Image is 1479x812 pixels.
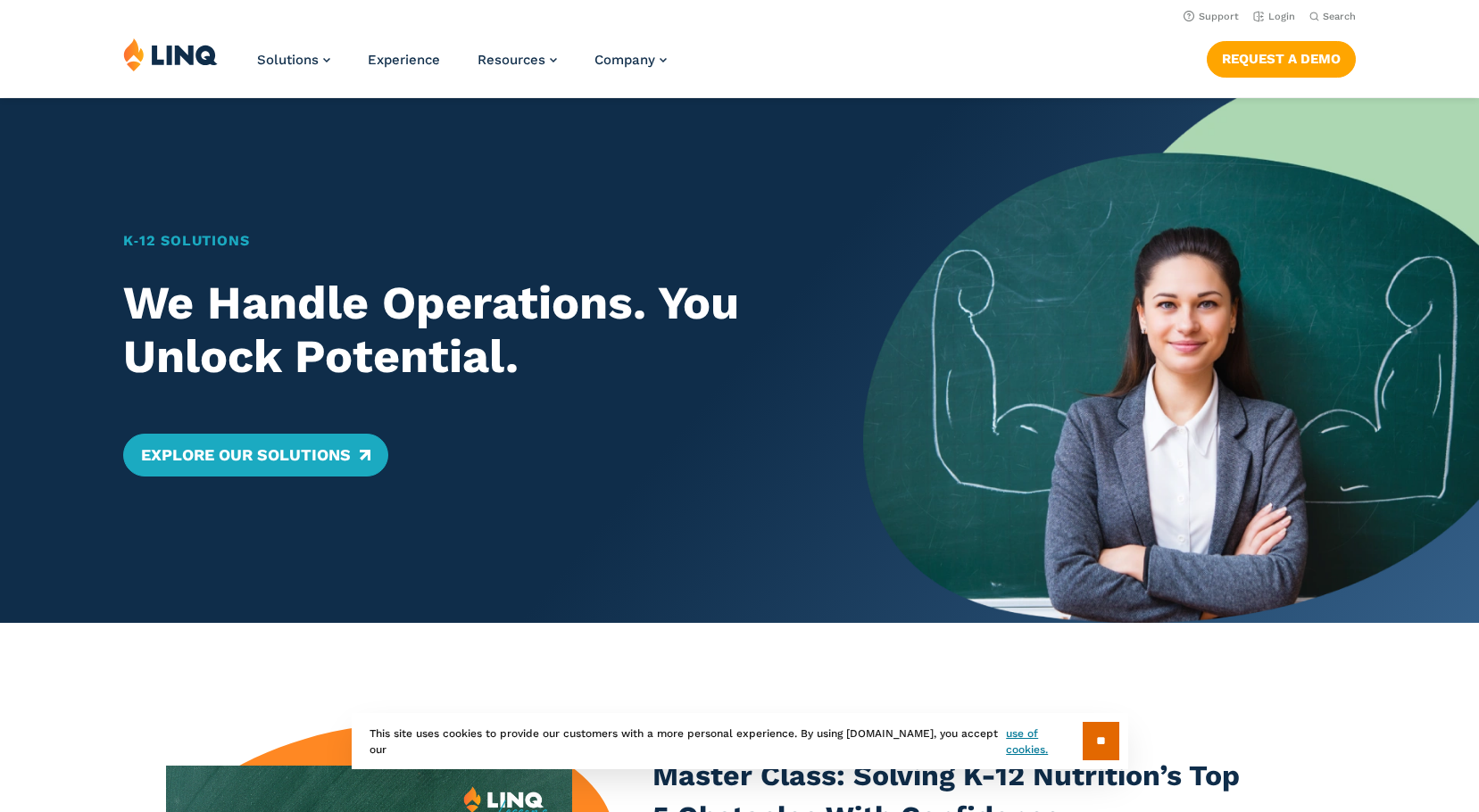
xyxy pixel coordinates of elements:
nav: Primary Navigation [257,37,667,96]
a: Login [1253,11,1295,22]
a: Support [1184,11,1239,22]
button: Open Search Bar [1309,10,1356,23]
a: Solutions [257,52,330,68]
span: Solutions [257,52,319,68]
span: Search [1323,11,1356,22]
img: Home Banner [863,98,1479,623]
a: Experience [368,52,440,68]
a: Resources [478,52,557,68]
a: use of cookies. [1006,725,1082,758]
a: Request a Demo [1207,41,1356,77]
nav: Button Navigation [1207,37,1356,77]
a: Explore Our Solutions [123,434,388,476]
span: Company [594,52,655,68]
h2: We Handle Operations. You Unlock Potential. [123,277,802,384]
span: Resources [478,52,545,68]
a: Company [594,52,667,68]
div: This site uses cookies to provide our customers with a more personal experience. By using [DOMAIN... [352,713,1128,769]
h1: K‑12 Solutions [123,230,802,252]
img: LINQ | K‑12 Software [123,37,218,71]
